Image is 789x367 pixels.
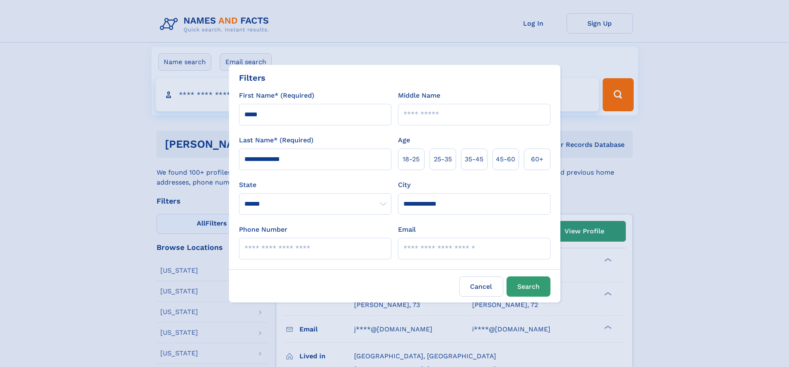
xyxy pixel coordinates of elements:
[398,135,410,145] label: Age
[496,154,515,164] span: 45‑60
[239,135,314,145] label: Last Name* (Required)
[398,225,416,235] label: Email
[398,91,440,101] label: Middle Name
[465,154,483,164] span: 35‑45
[239,225,287,235] label: Phone Number
[531,154,543,164] span: 60+
[507,276,550,297] button: Search
[239,180,391,190] label: State
[398,180,410,190] label: City
[459,276,503,297] label: Cancel
[239,91,314,101] label: First Name* (Required)
[239,72,265,84] div: Filters
[403,154,420,164] span: 18‑25
[434,154,452,164] span: 25‑35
